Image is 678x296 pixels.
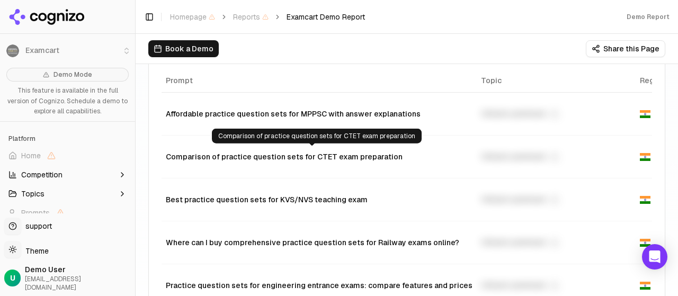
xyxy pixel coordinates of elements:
[21,246,49,256] span: Theme
[166,151,472,162] div: Comparison of practice question sets for CTET exam preparation
[21,150,41,161] span: Home
[166,194,472,205] div: Best practice question sets for KVS/NVS teaching exam
[481,236,631,249] div: Unlock premium
[21,221,52,231] span: support
[627,13,670,21] div: Demo Report
[481,193,631,206] div: Unlock premium
[170,12,365,22] nav: breadcrumb
[481,279,631,292] div: Unlock premium
[21,208,50,218] span: Prompts
[640,196,650,204] img: IN flag
[640,239,650,247] img: IN flag
[6,86,129,117] p: This feature is available in the full version of Cognizo. Schedule a demo to explore all capabili...
[481,150,631,163] div: Unlock premium
[4,185,131,202] button: Topics
[53,70,92,79] span: Demo Mode
[25,275,131,292] span: [EMAIL_ADDRESS][DOMAIN_NAME]
[640,75,665,86] span: Region
[287,12,365,22] span: Examcart Demo Report
[166,109,472,119] div: Affordable practice question sets for MPPSC with answer explanations
[481,107,631,120] div: Unlock premium
[166,280,472,291] div: Practice question sets for engineering entrance exams: compare features and prices
[4,130,131,147] div: Platform
[477,69,636,93] th: Topic
[233,12,269,22] span: Reports
[166,237,472,248] div: Where can I buy comprehensive practice question sets for Railway exams online?
[21,169,63,180] span: Competition
[586,40,665,57] button: Share this Page
[218,132,415,140] p: Comparison of practice question sets for CTET exam preparation
[481,75,502,86] span: Topic
[640,110,650,118] img: IN flag
[162,69,477,93] th: Prompt
[25,264,131,275] span: Demo User
[640,282,650,290] img: IN flag
[10,273,15,283] span: U
[148,40,219,57] button: Book a Demo
[21,189,44,199] span: Topics
[4,166,131,183] button: Competition
[170,12,215,22] span: Homepage
[640,153,650,161] img: IN flag
[642,244,667,270] div: Open Intercom Messenger
[166,75,193,86] span: Prompt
